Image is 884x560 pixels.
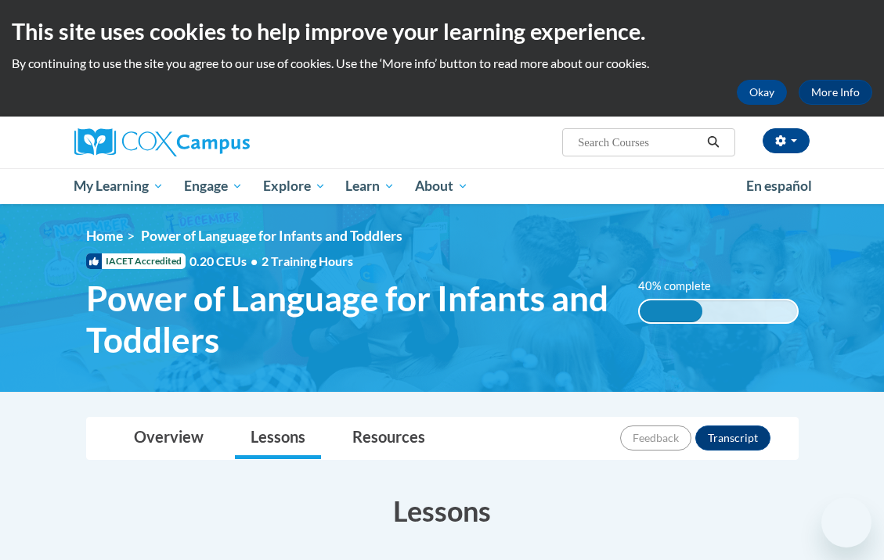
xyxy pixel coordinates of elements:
[12,55,872,72] p: By continuing to use the site you agree to our use of cookies. Use the ‘More info’ button to read...
[235,418,321,459] a: Lessons
[746,178,812,194] span: En español
[118,418,219,459] a: Overview
[335,168,405,204] a: Learn
[189,253,262,270] span: 0.20 CEUs
[821,497,871,547] iframe: Button to launch messaging window
[74,128,304,156] a: Cox Campus
[763,128,810,153] button: Account Settings
[576,133,702,152] input: Search Courses
[184,177,243,196] span: Engage
[737,80,787,105] button: Okay
[405,168,478,204] a: About
[86,278,615,361] span: Power of Language for Infants and Toddlers
[174,168,253,204] a: Engage
[12,16,872,47] h2: This site uses cookies to help improve your learning experience.
[253,168,336,204] a: Explore
[141,228,402,244] span: Power of Language for Infants and Toddlers
[702,133,725,152] button: Search
[63,168,822,204] div: Main menu
[799,80,872,105] a: More Info
[337,418,441,459] a: Resources
[86,491,799,530] h3: Lessons
[86,253,186,269] span: IACET Accredited
[263,177,326,196] span: Explore
[345,177,395,196] span: Learn
[640,300,702,322] div: 40% complete
[415,177,468,196] span: About
[736,170,822,203] a: En español
[74,128,250,156] img: Cox Campus
[638,278,728,295] label: 40% complete
[64,168,175,204] a: My Learning
[74,177,164,196] span: My Learning
[695,425,770,451] button: Transcript
[251,253,258,268] span: •
[86,228,123,244] a: Home
[262,253,353,268] span: 2 Training Hours
[620,425,691,451] button: Feedback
